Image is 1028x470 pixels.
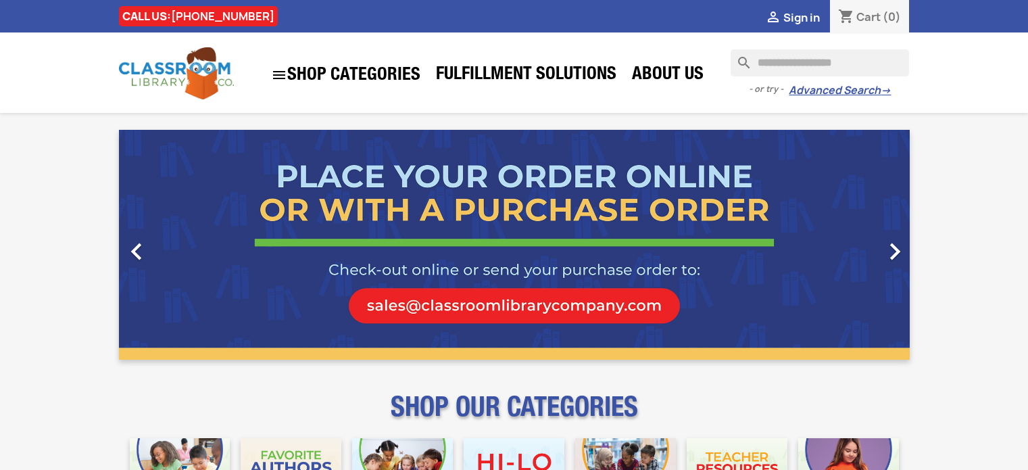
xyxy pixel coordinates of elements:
[271,67,287,83] i: 
[119,47,234,99] img: Classroom Library Company
[119,403,910,427] p: SHOP OUR CATEGORIES
[625,62,710,89] a: About Us
[783,10,820,25] span: Sign in
[838,9,854,26] i: shopping_cart
[120,235,153,268] i: 
[856,9,881,24] span: Cart
[264,60,427,90] a: SHOP CATEGORIES
[881,84,891,97] span: →
[883,9,901,24] span: (0)
[119,130,910,360] ul: Carousel container
[429,62,623,89] a: Fulfillment Solutions
[731,49,747,66] i: search
[119,6,278,26] div: CALL US:
[749,83,789,96] span: - or try -
[765,10,820,25] a:  Sign in
[765,10,781,26] i: 
[878,235,912,268] i: 
[731,49,909,76] input: Search
[789,84,891,97] a: Advanced Search→
[791,130,910,360] a: Next
[119,130,238,360] a: Previous
[171,9,274,24] a: [PHONE_NUMBER]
